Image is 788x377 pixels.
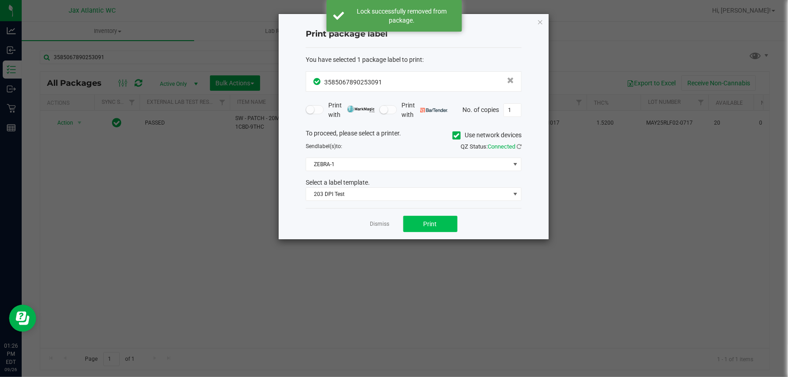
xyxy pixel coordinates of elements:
span: Print [424,220,437,228]
div: Lock successfully removed from package. [349,7,455,25]
span: 203 DPI Test [306,188,510,200]
span: label(s) [318,143,336,149]
span: Print with [328,101,375,120]
div: : [306,55,522,65]
span: Connected [488,143,515,150]
a: Dismiss [370,220,390,228]
span: No. of copies [462,106,499,113]
span: QZ Status: [461,143,522,150]
span: In Sync [313,77,322,86]
div: To proceed, please select a printer. [299,129,528,142]
span: 3585067890253091 [324,79,382,86]
span: Send to: [306,143,342,149]
button: Print [403,216,457,232]
img: mark_magic_cybra.png [347,106,375,112]
h4: Print package label [306,28,522,40]
span: ZEBRA-1 [306,158,510,171]
img: bartender.png [420,108,448,112]
div: Select a label template. [299,178,528,187]
label: Use network devices [452,130,522,140]
span: You have selected 1 package label to print [306,56,422,63]
iframe: Resource center [9,305,36,332]
span: Print with [401,101,448,120]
